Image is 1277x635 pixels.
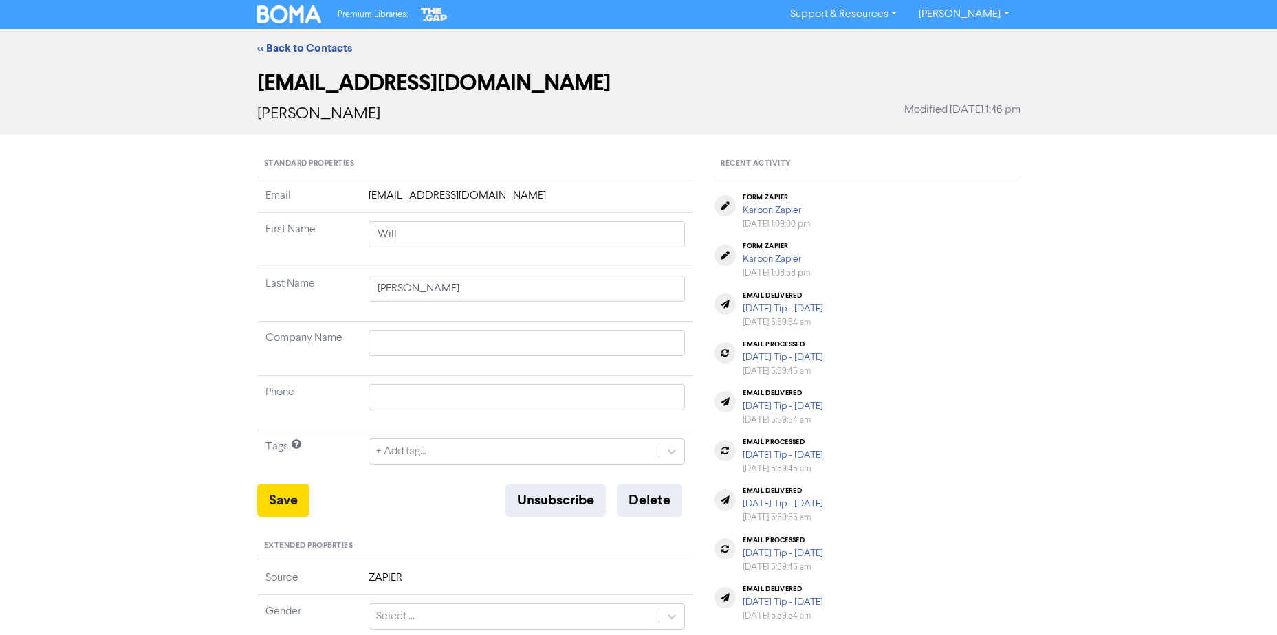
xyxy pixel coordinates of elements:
[257,376,360,430] td: Phone
[743,536,823,544] div: email processed
[714,151,1020,177] div: Recent Activity
[1208,569,1277,635] iframe: Chat Widget
[743,291,823,300] div: email delivered
[743,511,823,524] div: [DATE] 5:59:55 am
[257,70,1020,96] h2: [EMAIL_ADDRESS][DOMAIN_NAME]
[360,570,694,595] td: ZAPIER
[743,218,811,231] div: [DATE] 1:09:00 pm
[257,430,360,484] td: Tags
[257,570,360,595] td: Source
[904,102,1020,118] span: Modified [DATE] 1:46 pm
[743,304,823,313] a: [DATE] Tip - [DATE]
[257,322,360,376] td: Company Name
[743,450,823,460] a: [DATE] Tip - [DATE]
[743,487,823,495] div: email delivered
[743,585,823,593] div: email delivered
[779,3,908,25] a: Support & Resources
[743,365,823,378] div: [DATE] 5:59:45 am
[743,254,802,264] a: Karbon Zapier
[617,484,682,517] button: Delete
[743,353,823,362] a: [DATE] Tip - [DATE]
[743,267,811,280] div: [DATE] 1:08:58 pm
[743,463,823,476] div: [DATE] 5:59:45 am
[338,10,408,19] span: Premium Libraries:
[376,443,426,460] div: + Add tag...
[743,401,823,411] a: [DATE] Tip - [DATE]
[505,484,606,517] button: Unsubscribe
[257,106,380,122] span: [PERSON_NAME]
[376,608,415,625] div: Select ...
[257,188,360,213] td: Email
[257,484,309,517] button: Save
[908,3,1020,25] a: [PERSON_NAME]
[743,561,823,574] div: [DATE] 5:59:45 am
[257,41,352,55] a: << Back to Contacts
[419,5,449,23] img: The Gap
[743,610,823,623] div: [DATE] 5:59:54 am
[257,5,322,23] img: BOMA Logo
[743,548,823,558] a: [DATE] Tip - [DATE]
[257,533,694,559] div: Extended Properties
[743,389,823,397] div: email delivered
[743,242,811,250] div: form zapier
[743,597,823,607] a: [DATE] Tip - [DATE]
[743,316,823,329] div: [DATE] 5:59:54 am
[257,213,360,267] td: First Name
[743,414,823,427] div: [DATE] 5:59:54 am
[743,193,811,201] div: form zapier
[743,340,823,348] div: email processed
[257,267,360,322] td: Last Name
[743,205,802,215] a: Karbon Zapier
[257,151,694,177] div: Standard Properties
[360,188,694,213] td: [EMAIL_ADDRESS][DOMAIN_NAME]
[743,499,823,509] a: [DATE] Tip - [DATE]
[743,438,823,446] div: email processed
